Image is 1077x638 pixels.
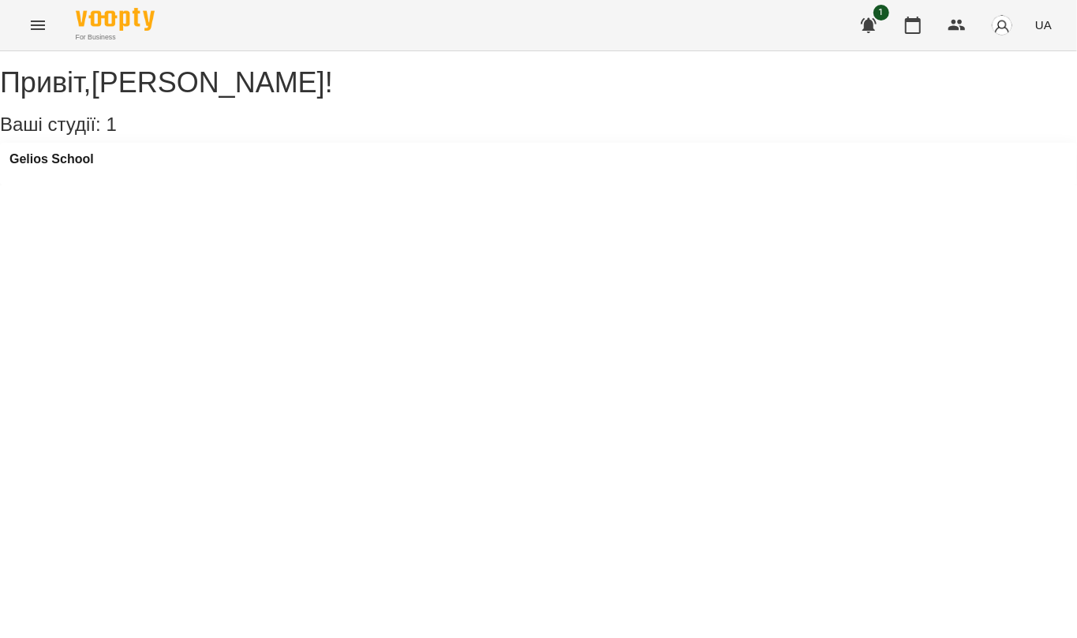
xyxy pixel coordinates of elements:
[1029,10,1058,39] button: UA
[9,152,94,166] a: Gelios School
[106,114,116,135] span: 1
[1035,17,1052,33] span: UA
[19,6,57,44] button: Menu
[76,32,155,43] span: For Business
[76,8,155,31] img: Voopty Logo
[991,14,1013,36] img: avatar_s.png
[873,5,889,21] span: 1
